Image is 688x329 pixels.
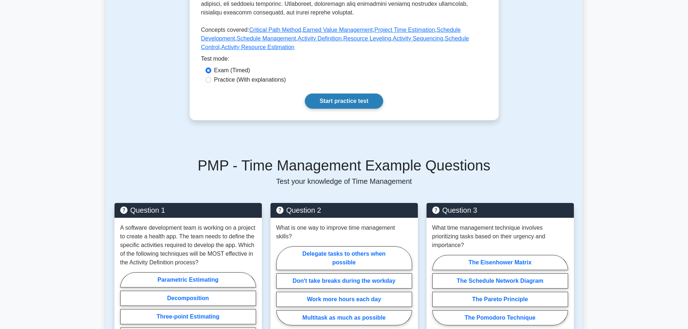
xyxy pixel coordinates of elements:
[343,35,391,42] a: Resource Leveling
[432,206,568,215] h5: Question 3
[249,27,301,33] a: Critical Path Method
[432,310,568,325] label: The Pomodoro Technique
[305,94,383,109] a: Start practice test
[432,255,568,270] label: The Eisenhower Matrix
[374,27,435,33] a: Project Time Estimation
[221,44,295,50] a: Activity Resource Estimation
[393,35,443,42] a: Activity Sequencing
[214,75,286,84] label: Practice (With explanations)
[120,224,256,267] p: A software development team is working on a project to create a health app. The team needs to def...
[276,246,412,270] label: Delegate tasks to others when possible
[201,35,469,50] a: Schedule Control
[303,27,373,33] a: Earned Value Management
[120,291,256,306] label: Decomposition
[276,273,412,289] label: Don't take breaks during the workday
[114,177,574,186] p: Test your knowledge of Time Management
[114,157,574,174] h5: PMP - Time Management Example Questions
[214,66,250,75] label: Exam (Timed)
[432,224,568,250] p: What time management technique involves prioritizing tasks based on their urgency and importance?
[120,272,256,287] label: Parametric Estimating
[276,224,412,241] p: What is one way to improve time management skills?
[201,26,487,55] p: Concepts covered: , , , , , , , , ,
[120,206,256,215] h5: Question 1
[276,206,412,215] h5: Question 2
[432,273,568,289] label: The Schedule Network Diagram
[120,309,256,324] label: Three-point Estimating
[201,55,487,66] div: Test mode:
[276,310,412,325] label: Multitask as much as possible
[237,35,296,42] a: Schedule Management
[276,292,412,307] label: Work more hours each day
[298,35,342,42] a: Activity Definition
[432,292,568,307] label: The Pareto Principle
